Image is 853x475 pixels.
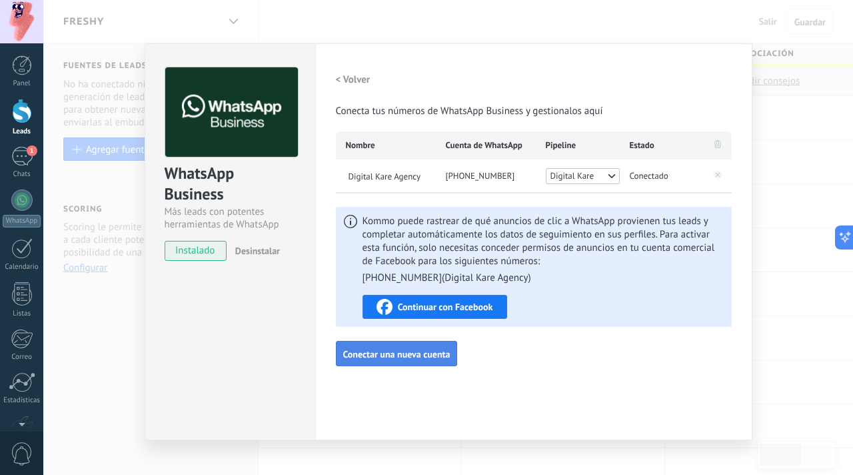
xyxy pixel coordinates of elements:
span: instalado [165,241,226,261]
button: Desinstalar [230,241,280,261]
span: Conectar una nueva cuenta [343,350,450,359]
li: [PHONE_NUMBER] ( Digital Kare Agency ) [363,272,531,285]
span: Desinstalar [235,245,280,257]
div: Estadísticas [3,396,41,405]
div: Calendario [3,263,41,272]
img: logo_main.png [165,67,298,157]
button: Conectar una nueva cuenta [336,341,458,366]
button: Digital Kare [546,168,620,184]
span: Conectado [630,169,668,183]
span: 1 [27,145,37,156]
span: Kommo puede rastrear de qué anuncios de clic a WhatsApp provienen tus leads y completar automátic... [363,215,724,285]
div: WhatsApp [3,215,41,227]
div: Chats [3,170,41,179]
span: Digital Kare Agency [346,170,436,181]
span: Digital Kare [550,169,594,183]
button: Continuar con Facebook [363,295,507,319]
div: WhatsApp Business [165,163,296,205]
span: Continuar con Facebook [398,302,493,312]
div: Listas [3,310,41,318]
div: Leads [3,127,41,136]
span: Conecta tus números de WhatsApp Business y gestionalos aquí [336,105,603,118]
div: Más leads con potentes herramientas de WhatsApp [165,205,296,231]
span: Cuenta de WhatsApp [446,139,522,152]
div: Panel [3,79,41,88]
span: Nombre [346,139,375,152]
span: Estado [630,139,654,152]
h2: < Volver [336,73,371,86]
span: Pipeline [546,139,576,152]
div: Correo [3,353,41,362]
button: < Volver [336,67,371,91]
